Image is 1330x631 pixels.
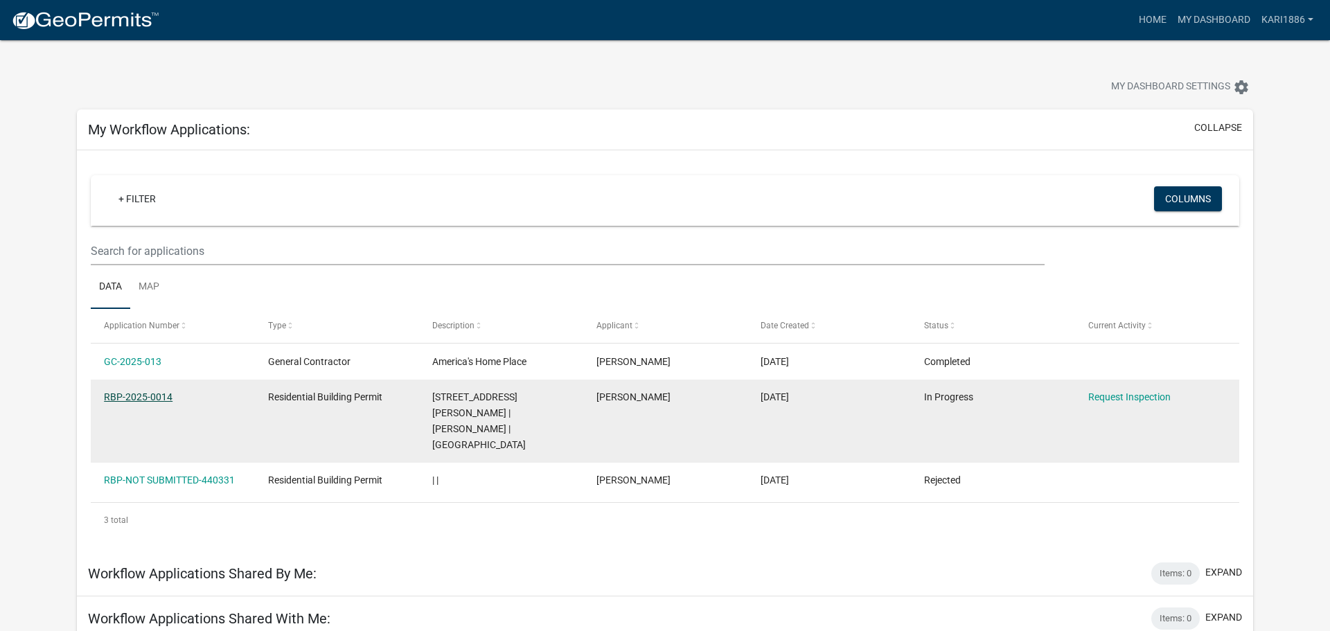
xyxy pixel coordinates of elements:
[1205,565,1242,580] button: expand
[747,309,911,342] datatable-header-cell: Date Created
[1194,121,1242,135] button: collapse
[268,391,382,402] span: Residential Building Permit
[924,356,970,367] span: Completed
[1151,562,1200,585] div: Items: 0
[924,321,948,330] span: Status
[255,309,419,342] datatable-header-cell: Type
[88,121,250,138] h5: My Workflow Applications:
[1151,607,1200,630] div: Items: 0
[924,391,973,402] span: In Progress
[761,474,789,486] span: 06/24/2025
[1256,7,1319,33] a: Kari1886
[1088,391,1171,402] a: Request Inspection
[268,321,286,330] span: Type
[268,474,382,486] span: Residential Building Permit
[1075,309,1239,342] datatable-header-cell: Current Activity
[432,356,526,367] span: America's Home Place
[583,309,747,342] datatable-header-cell: Applicant
[1088,321,1146,330] span: Current Activity
[91,503,1239,537] div: 3 total
[1172,7,1256,33] a: My Dashboard
[911,309,1075,342] datatable-header-cell: Status
[596,474,671,486] span: Kari Edwards
[88,610,330,627] h5: Workflow Applications Shared With Me:
[104,391,172,402] a: RBP-2025-0014
[432,321,475,330] span: Description
[432,391,526,450] span: 3416 COALSON CORNER RD | STRICKLAND PATRICIA A | New House
[107,186,167,211] a: + Filter
[104,474,235,486] a: RBP-NOT SUBMITTED-440331
[761,391,789,402] span: 06/24/2025
[1233,79,1250,96] i: settings
[91,237,1045,265] input: Search for applications
[130,265,168,310] a: Map
[596,321,632,330] span: Applicant
[1111,79,1230,96] span: My Dashboard Settings
[761,321,809,330] span: Date Created
[91,309,255,342] datatable-header-cell: Application Number
[924,474,961,486] span: Rejected
[596,356,671,367] span: Kari Edwards
[104,321,179,330] span: Application Number
[1154,186,1222,211] button: Columns
[1133,7,1172,33] a: Home
[596,391,671,402] span: Kari Edwards
[432,474,438,486] span: | |
[419,309,583,342] datatable-header-cell: Description
[268,356,351,367] span: General Contractor
[104,356,161,367] a: GC-2025-013
[91,265,130,310] a: Data
[88,565,317,582] h5: Workflow Applications Shared By Me:
[1100,73,1261,100] button: My Dashboard Settingssettings
[77,150,1253,551] div: collapse
[761,356,789,367] span: 06/24/2025
[1205,610,1242,625] button: expand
